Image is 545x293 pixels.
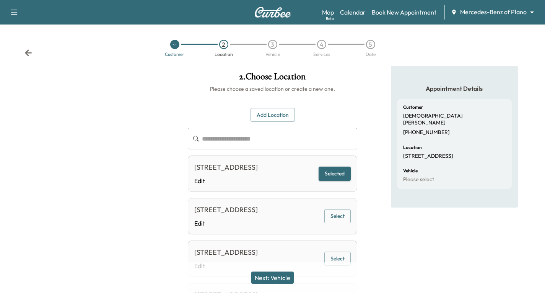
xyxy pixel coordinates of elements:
[194,162,258,173] div: [STREET_ADDRESS]
[165,52,184,57] div: Customer
[324,252,351,266] button: Select
[194,247,258,258] div: [STREET_ADDRESS]
[366,40,375,49] div: 5
[340,8,366,17] a: Calendar
[251,108,295,122] button: Add Location
[326,16,334,21] div: Beta
[403,169,418,173] h6: Vehicle
[397,84,512,93] h5: Appointment Details
[268,40,277,49] div: 3
[403,129,450,136] p: [PHONE_NUMBER]
[194,205,258,215] div: [STREET_ADDRESS]
[317,40,326,49] div: 4
[219,40,228,49] div: 2
[403,153,453,160] p: [STREET_ADDRESS]
[188,85,357,93] h6: Please choose a saved location or create a new one.
[403,145,422,150] h6: Location
[366,52,376,57] div: Date
[322,8,334,17] a: MapBeta
[194,219,258,228] a: Edit
[24,49,32,57] div: Back
[188,72,357,85] h1: 2 . Choose Location
[403,105,423,110] h6: Customer
[403,176,434,183] p: Please select
[265,52,280,57] div: Vehicle
[460,8,527,16] span: Mercedes-Benz of Plano
[194,261,258,270] a: Edit
[372,8,436,17] a: Book New Appointment
[215,52,233,57] div: Location
[319,167,351,181] button: Selected
[313,52,330,57] div: Services
[254,7,291,18] img: Curbee Logo
[324,209,351,223] button: Select
[403,113,506,126] p: [DEMOGRAPHIC_DATA] [PERSON_NAME]
[251,272,294,284] button: Next: Vehicle
[194,176,258,185] a: Edit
